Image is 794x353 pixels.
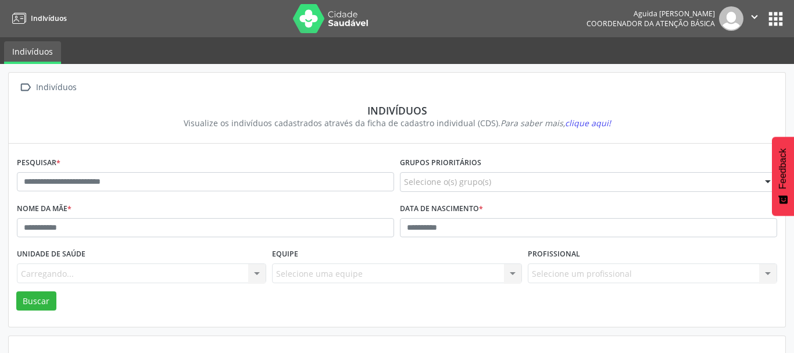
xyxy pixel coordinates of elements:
span: Coordenador da Atenção Básica [586,19,715,28]
div: Aguida [PERSON_NAME] [586,9,715,19]
label: Unidade de saúde [17,245,85,263]
label: Equipe [272,245,298,263]
span: Feedback [778,148,788,189]
label: Data de nascimento [400,200,483,218]
label: Nome da mãe [17,200,71,218]
button: Feedback - Mostrar pesquisa [772,137,794,216]
a: Indivíduos [4,41,61,64]
button: apps [766,9,786,29]
div: Visualize os indivíduos cadastrados através da ficha de cadastro individual (CDS). [25,117,769,129]
img: img [719,6,743,31]
button:  [743,6,766,31]
span: Selecione o(s) grupo(s) [404,176,491,188]
span: clique aqui! [565,117,611,129]
button: Buscar [16,291,56,311]
i:  [17,79,34,96]
label: Grupos prioritários [400,154,481,172]
label: Profissional [528,245,580,263]
span: Indivíduos [31,13,67,23]
i:  [748,10,761,23]
i: Para saber mais, [500,117,611,129]
div: Indivíduos [34,79,78,96]
a: Indivíduos [8,9,67,28]
div: Indivíduos [25,104,769,117]
a:  Indivíduos [17,79,78,96]
label: Pesquisar [17,154,60,172]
